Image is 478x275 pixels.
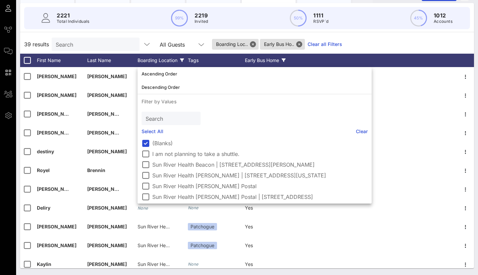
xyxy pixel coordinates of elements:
[87,205,127,211] span: [PERSON_NAME]
[37,73,76,79] span: [PERSON_NAME]
[188,205,199,210] i: None
[87,224,127,229] span: [PERSON_NAME]
[57,18,90,25] p: Total Individuals
[138,94,372,109] p: Filter by Values
[87,130,127,135] span: [PERSON_NAME]
[87,54,138,67] div: Last Name
[188,262,199,267] i: None
[138,261,272,267] span: Sun River Health Patchogue| [STREET_ADDRESS][US_STATE]
[245,261,253,267] span: Yes
[37,261,51,267] span: Kaylin
[87,149,127,154] span: [PERSON_NAME]
[434,11,453,19] p: 1012
[160,42,185,48] div: All Guests
[37,242,76,248] span: [PERSON_NAME]
[142,128,163,135] a: Select All
[138,206,148,211] i: None
[156,38,209,51] div: All Guests
[87,242,127,248] span: [PERSON_NAME]
[87,111,127,117] span: [PERSON_NAME]
[152,172,368,179] label: Sun River Health [PERSON_NAME] | [STREET_ADDRESS][US_STATE]
[142,85,368,90] div: Descending Order
[250,41,256,47] button: Close
[37,224,76,229] span: [PERSON_NAME]
[188,242,217,249] div: Patchogue
[152,183,368,189] label: Sun River Health [PERSON_NAME] Postal
[188,54,245,67] div: Tags
[152,151,368,157] label: I am not planning to take a shuttle.
[245,242,253,248] span: Yes
[245,224,253,229] span: Yes
[195,18,208,25] p: Invited
[37,54,87,67] div: First Name
[308,41,342,48] a: Clear all Filters
[356,128,368,135] a: Clear
[152,140,368,147] label: (Blanks)
[87,73,127,79] span: [PERSON_NAME]
[37,111,76,117] span: [PERSON_NAME]
[37,186,76,192] span: [PERSON_NAME]
[152,194,368,200] label: Sun River Health [PERSON_NAME] Postal | [STREET_ADDRESS]
[313,11,328,19] p: 1111
[37,92,76,98] span: [PERSON_NAME]
[87,92,127,98] span: [PERSON_NAME]
[264,39,301,50] span: Early Bus Ho..
[138,224,272,229] span: Sun River Health Patchogue| [STREET_ADDRESS][US_STATE]
[296,41,302,47] button: Close
[195,11,208,19] p: 2219
[87,186,127,192] span: [PERSON_NAME]
[188,223,217,230] div: Patchogue
[87,261,127,267] span: [PERSON_NAME]
[138,242,272,248] span: Sun River Health Patchogue| [STREET_ADDRESS][US_STATE]
[434,18,453,25] p: Accounts
[57,11,90,19] p: 2221
[37,205,50,211] span: Deliry
[37,130,76,135] span: [PERSON_NAME]
[37,149,54,154] span: destiny
[87,167,105,173] span: Brennin
[37,167,50,173] span: Royel
[152,161,368,168] label: Sun River Health Beacon | [STREET_ADDRESS][PERSON_NAME]
[245,205,253,211] span: Yes
[245,54,295,67] div: Early Bus Home
[138,54,188,67] div: Boarding Location
[313,18,328,25] p: RSVP`d
[24,40,49,48] span: 39 results
[142,71,368,76] div: Ascending Order
[216,39,255,50] span: Boarding Loc..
